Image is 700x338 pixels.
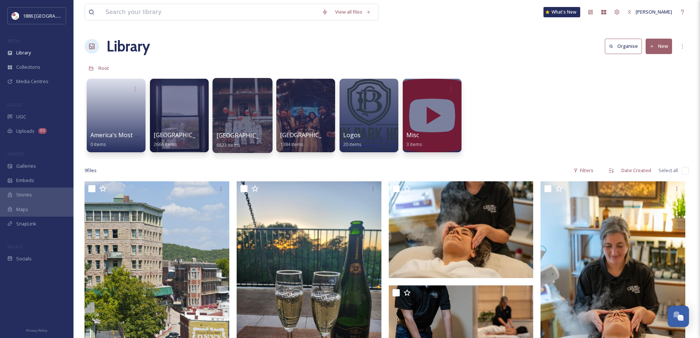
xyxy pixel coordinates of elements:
[90,132,175,147] a: America's Most Haunted Hotel0 items
[154,131,213,139] span: [GEOGRAPHIC_DATA]
[343,131,360,139] span: Logos
[570,163,597,178] div: Filters
[618,163,655,178] div: Date Created
[343,132,362,147] a: Logos20 items
[26,325,47,334] a: Privacy Policy
[102,4,318,20] input: Search your library
[406,131,419,139] span: Misc
[16,49,31,56] span: Library
[389,181,534,278] img: 224_Crescent_Spa_web_onionstudio.jpg
[12,12,19,19] img: logos.png
[16,163,36,170] span: Galleries
[38,128,47,134] div: 93
[605,39,646,54] a: Organise
[16,128,35,135] span: Uploads
[216,131,277,139] span: [GEOGRAPHIC_DATA]
[280,141,304,147] span: 1384 items
[280,131,339,139] span: [GEOGRAPHIC_DATA]
[7,151,24,157] span: WIDGETS
[98,64,109,72] a: Root
[107,35,150,57] a: Library
[26,328,47,333] span: Privacy Policy
[658,167,678,174] span: Select all
[331,5,374,19] a: View all files
[90,131,175,139] span: America's Most Haunted Hotel
[646,39,672,54] button: New
[16,177,34,184] span: Embeds
[543,7,580,17] a: What's New
[85,167,97,174] span: 9 file s
[16,255,32,262] span: Socials
[668,306,689,327] button: Open Chat
[16,113,26,120] span: UGC
[16,206,28,213] span: Maps
[16,78,49,85] span: Media Centres
[343,141,362,147] span: 20 items
[154,132,213,147] a: [GEOGRAPHIC_DATA]2666 items
[406,141,422,147] span: 3 items
[624,5,676,19] a: [PERSON_NAME]
[216,141,240,148] span: 6623 items
[7,38,20,43] span: MEDIA
[90,141,106,147] span: 0 items
[406,132,422,147] a: Misc3 items
[16,64,40,71] span: Collections
[98,65,109,71] span: Root
[216,132,277,148] a: [GEOGRAPHIC_DATA]6623 items
[7,244,22,249] span: SOCIALS
[636,8,672,15] span: [PERSON_NAME]
[280,132,339,147] a: [GEOGRAPHIC_DATA]1384 items
[16,220,36,227] span: SnapLink
[23,12,81,19] span: 1886 [GEOGRAPHIC_DATA]
[154,141,177,147] span: 2666 items
[16,191,32,198] span: Stories
[605,39,642,54] button: Organise
[7,102,23,107] span: COLLECT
